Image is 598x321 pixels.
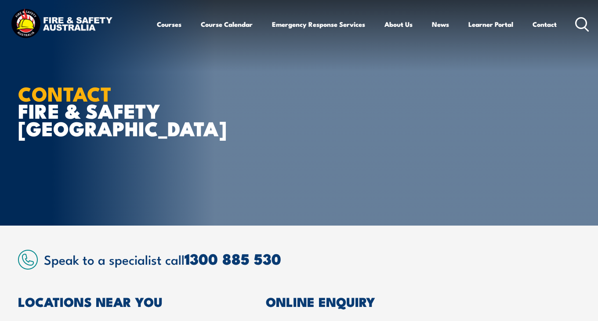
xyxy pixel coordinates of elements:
strong: CONTACT [18,78,112,108]
a: Learner Portal [468,14,513,35]
h1: FIRE & SAFETY [GEOGRAPHIC_DATA] [18,84,235,136]
a: Contact [533,14,557,35]
h2: Speak to a specialist call [44,251,580,267]
a: Courses [157,14,181,35]
a: News [432,14,449,35]
h2: ONLINE ENQUIRY [266,295,580,307]
h2: LOCATIONS NEAR YOU [18,295,226,307]
a: About Us [384,14,413,35]
a: Emergency Response Services [272,14,365,35]
a: Course Calendar [201,14,253,35]
a: 1300 885 530 [185,247,281,270]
